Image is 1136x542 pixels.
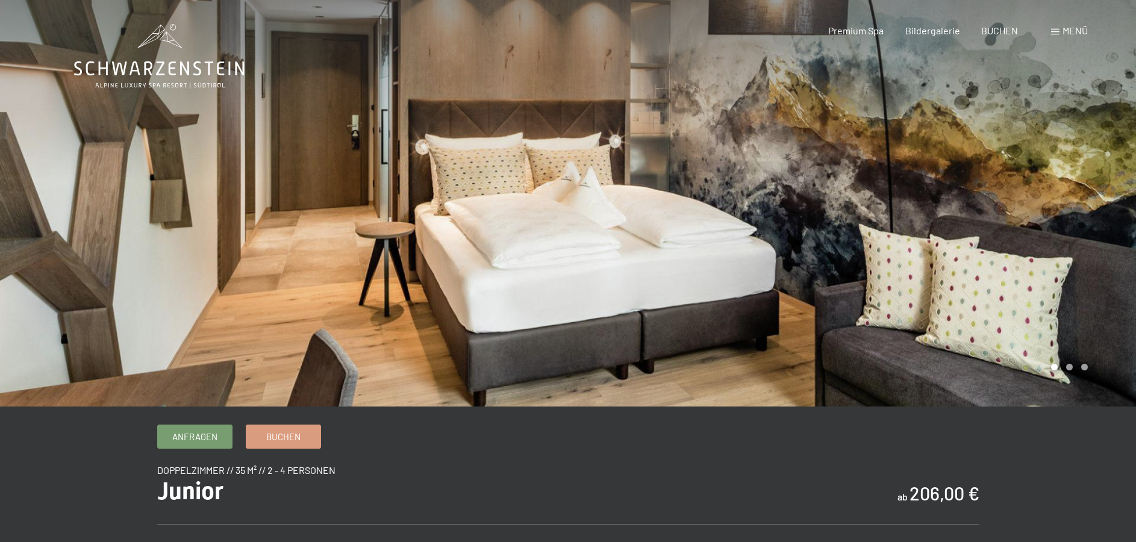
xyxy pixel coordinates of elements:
span: ab [897,491,908,502]
span: Buchen [266,431,301,443]
b: 206,00 € [910,482,979,504]
span: Menü [1063,25,1088,36]
a: Anfragen [158,425,232,448]
span: Anfragen [172,431,217,443]
span: Doppelzimmer // 35 m² // 2 - 4 Personen [157,464,335,476]
a: BUCHEN [981,25,1018,36]
a: Bildergalerie [905,25,960,36]
a: Premium Spa [828,25,884,36]
a: Buchen [246,425,320,448]
span: Junior [157,477,223,505]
